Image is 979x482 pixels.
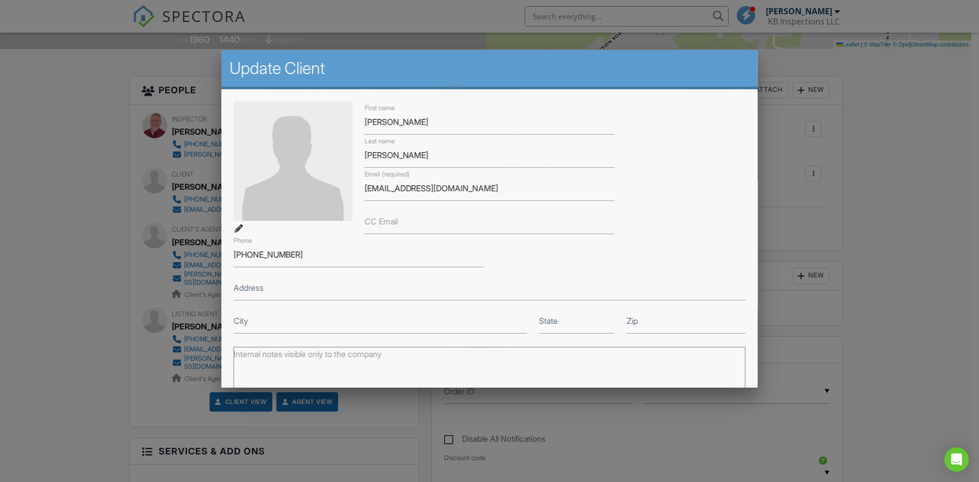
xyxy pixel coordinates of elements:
[539,315,558,326] label: State
[365,169,409,179] label: Email (required)
[234,236,252,245] label: Phone
[627,315,638,326] label: Zip
[365,103,395,112] label: First name
[365,216,398,227] label: CC Email
[229,58,750,79] h2: Update Client
[234,282,264,293] label: Address
[365,136,395,145] label: Last name
[234,348,381,360] label: Internal notes visible only to the company
[234,315,248,326] label: City
[944,447,969,472] div: Open Intercom Messenger
[234,102,352,221] img: default-user-f0147aede5fd5fa78ca7ade42f37bd4542148d508eef1c3d3ea960f66861d68b.jpg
